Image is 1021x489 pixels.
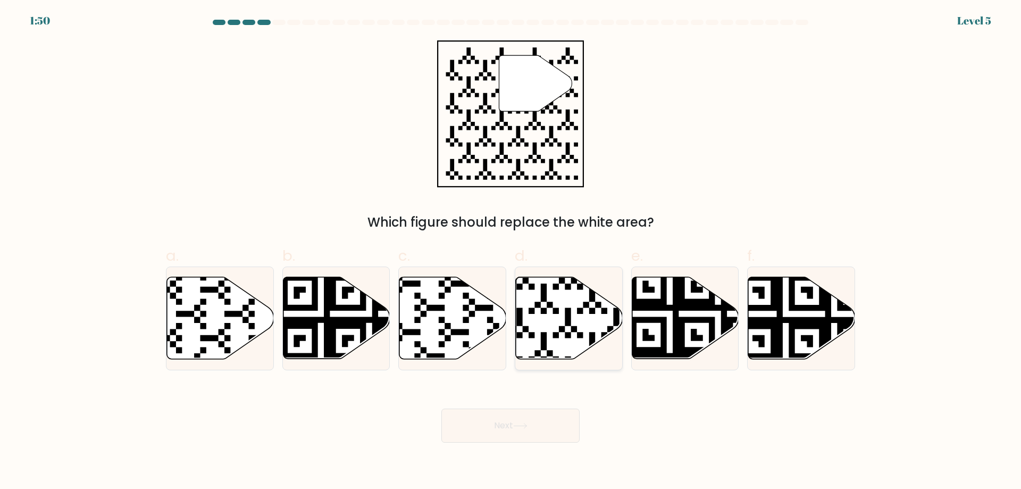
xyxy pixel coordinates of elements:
[499,55,572,111] g: "
[441,409,580,443] button: Next
[166,245,179,266] span: a.
[957,13,991,29] div: Level 5
[398,245,410,266] span: c.
[172,213,849,232] div: Which figure should replace the white area?
[515,245,528,266] span: d.
[30,13,50,29] div: 1:50
[282,245,295,266] span: b.
[631,245,643,266] span: e.
[747,245,755,266] span: f.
